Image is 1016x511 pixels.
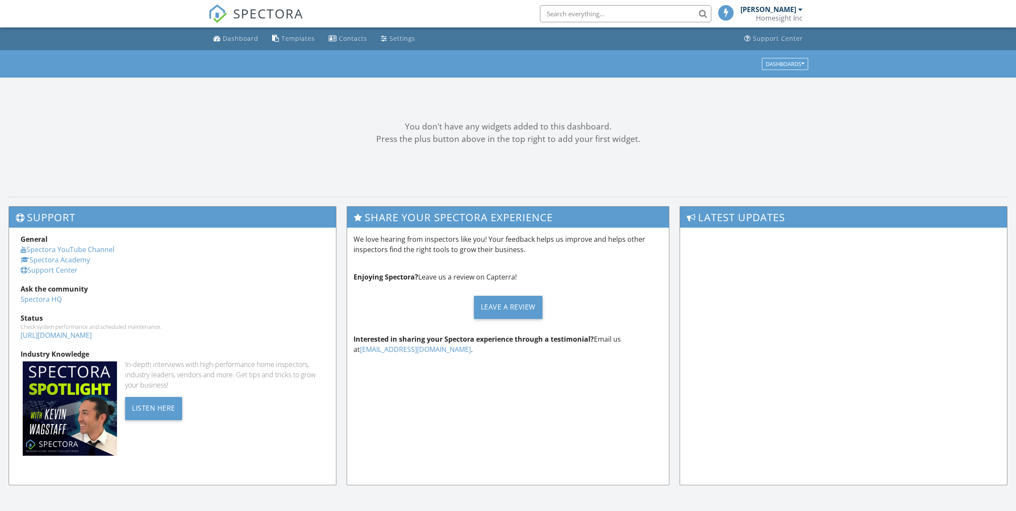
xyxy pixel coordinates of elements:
[21,245,114,254] a: Spectora YouTube Channel
[540,5,711,22] input: Search everything...
[354,289,662,325] a: Leave a Review
[21,349,324,359] div: Industry Knowledge
[762,58,808,70] button: Dashboards
[208,4,227,23] img: The Best Home Inspection Software - Spectora
[753,34,803,42] div: Support Center
[125,403,182,412] a: Listen Here
[21,313,324,323] div: Status
[21,234,48,244] strong: General
[339,34,367,42] div: Contacts
[766,61,804,67] div: Dashboards
[21,295,62,304] a: Spectora HQ
[378,31,419,47] a: Settings
[756,14,803,22] div: Homesight Inc
[210,31,262,47] a: Dashboard
[9,133,1007,145] div: Press the plus button above in the top right to add your first widget.
[741,31,806,47] a: Support Center
[125,397,182,420] div: Listen Here
[223,34,258,42] div: Dashboard
[21,331,92,340] a: [URL][DOMAIN_NAME]
[360,345,471,354] a: [EMAIL_ADDRESS][DOMAIN_NAME]
[233,4,303,22] span: SPECTORA
[354,272,418,282] strong: Enjoying Spectora?
[354,334,594,344] strong: Interested in sharing your Spectora experience through a testimonial?
[347,207,669,228] h3: Share Your Spectora Experience
[354,272,662,282] p: Leave us a review on Capterra!
[354,334,662,355] p: Email us at .
[9,207,336,228] h3: Support
[390,34,415,42] div: Settings
[740,5,796,14] div: [PERSON_NAME]
[21,323,324,330] div: Check system performance and scheduled maintenance.
[325,31,371,47] a: Contacts
[125,359,324,390] div: In-depth interviews with high-performance home inspectors, industry leaders, vendors and more. Ge...
[23,361,117,456] img: Spectoraspolightmain
[282,34,315,42] div: Templates
[21,255,90,265] a: Spectora Academy
[21,265,78,275] a: Support Center
[474,296,542,319] div: Leave a Review
[21,284,324,294] div: Ask the community
[354,234,662,255] p: We love hearing from inspectors like you! Your feedback helps us improve and helps other inspecto...
[680,207,1007,228] h3: Latest Updates
[9,120,1007,133] div: You don't have any widgets added to this dashboard.
[269,31,318,47] a: Templates
[208,12,303,30] a: SPECTORA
